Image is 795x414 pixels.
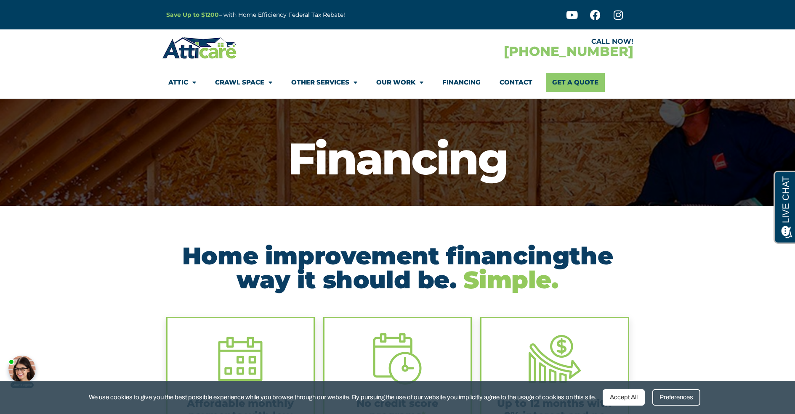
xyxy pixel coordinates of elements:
[215,73,272,92] a: Crawl Space
[603,389,645,406] div: Accept All
[168,73,196,92] a: Attic
[500,73,532,92] a: Contact
[4,137,791,181] h1: Financing
[463,265,558,294] span: Simple.
[89,392,596,403] span: We use cookies to give you the best possible experience while you browse through our website. By ...
[166,11,219,18] a: Save Up to $1200
[398,38,633,45] div: CALL NOW!
[168,73,627,92] nav: Menu
[21,7,68,17] span: Opens a chat window
[291,73,357,92] a: Other Services
[166,10,439,20] p: – with Home Efficiency Federal Tax Rebate!
[652,389,700,406] div: Preferences
[376,73,423,92] a: Our Work
[546,73,605,92] a: Get A Quote
[442,73,481,92] a: Financing
[297,265,457,294] span: it should be.
[237,241,613,294] span: the way
[166,244,629,292] h2: Home improvement financing
[4,326,139,389] iframe: Chat Invitation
